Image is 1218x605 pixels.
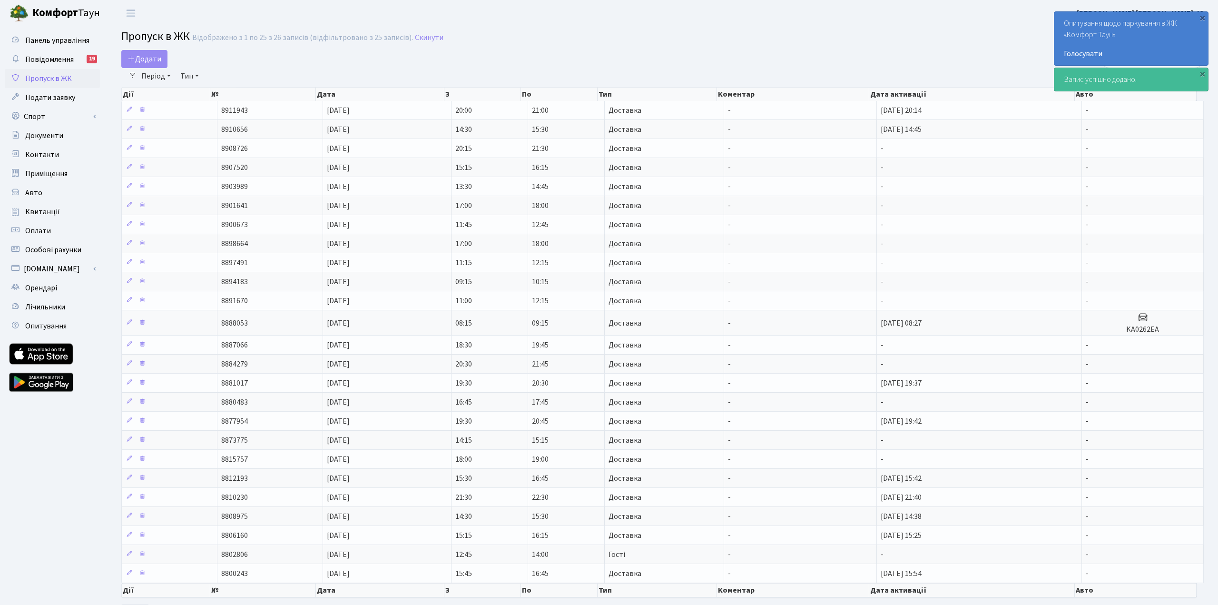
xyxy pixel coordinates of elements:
span: - [728,277,731,287]
span: [DATE] [327,511,350,522]
b: Комфорт [32,5,78,20]
span: - [728,296,731,306]
span: - [881,162,884,173]
span: Авто [25,188,42,198]
span: - [881,549,884,560]
span: [DATE] 15:25 [881,530,922,541]
span: 8877954 [221,416,248,426]
span: 19:45 [532,340,549,350]
a: Пропуск в ЖК [5,69,100,88]
span: Доставка [609,278,641,286]
span: 11:00 [455,296,472,306]
span: - [728,238,731,249]
span: [DATE] [327,568,350,579]
span: Додати [128,54,161,64]
div: Відображено з 1 по 25 з 26 записів (відфільтровано з 25 записів). [192,33,413,42]
span: 12:15 [532,296,549,306]
span: 21:30 [455,492,472,503]
span: [DATE] [327,219,350,230]
span: - [728,454,731,465]
span: 17:00 [455,238,472,249]
span: 8815757 [221,454,248,465]
a: Скинути [415,33,443,42]
span: [DATE] 14:45 [881,124,922,135]
span: - [1086,124,1089,135]
span: 16:45 [532,473,549,484]
span: Доставка [609,259,641,267]
span: - [728,473,731,484]
span: Доставка [609,202,641,209]
a: Оплати [5,221,100,240]
span: 20:45 [532,416,549,426]
span: Доставка [609,107,641,114]
span: 15:30 [455,473,472,484]
span: Контакти [25,149,59,160]
a: Повідомлення19 [5,50,100,69]
span: Доставка [609,570,641,577]
span: 13:30 [455,181,472,192]
span: - [1086,473,1089,484]
th: Тип [598,583,717,597]
span: - [1086,530,1089,541]
a: Додати [121,50,167,68]
span: [DATE] [327,124,350,135]
span: Доставка [609,532,641,539]
span: 09:15 [455,277,472,287]
span: - [881,258,884,268]
a: Панель управління [5,31,100,50]
span: 19:30 [455,416,472,426]
span: 8888053 [221,318,248,328]
th: Авто [1075,88,1197,101]
span: 8800243 [221,568,248,579]
span: 8806160 [221,530,248,541]
span: - [1086,340,1089,350]
span: [DATE] [327,258,350,268]
span: [DATE] [327,162,350,173]
span: 14:00 [532,549,549,560]
span: - [728,549,731,560]
span: 20:15 [455,143,472,154]
a: Опитування [5,317,100,336]
span: - [728,340,731,350]
a: Документи [5,126,100,145]
span: - [1086,492,1089,503]
span: 10:15 [532,277,549,287]
span: - [728,416,731,426]
span: 12:45 [455,549,472,560]
span: Документи [25,130,63,141]
th: По [521,583,598,597]
span: 8900673 [221,219,248,230]
span: [DATE] 15:54 [881,568,922,579]
span: - [881,359,884,369]
span: 8898664 [221,238,248,249]
span: 8802806 [221,549,248,560]
span: Повідомлення [25,54,74,65]
span: 14:45 [532,181,549,192]
span: 8881017 [221,378,248,388]
span: - [881,340,884,350]
a: Подати заявку [5,88,100,107]
span: 8810230 [221,492,248,503]
span: - [1086,416,1089,426]
span: Доставка [609,183,641,190]
a: Орендарі [5,278,100,298]
span: 8808975 [221,511,248,522]
span: - [881,277,884,287]
span: Доставка [609,319,641,327]
span: - [1086,296,1089,306]
span: [DATE] 19:37 [881,378,922,388]
span: - [728,162,731,173]
span: 18:00 [532,200,549,211]
span: [DATE] [327,378,350,388]
span: - [881,435,884,446]
span: 8891670 [221,296,248,306]
span: [DATE] [327,549,350,560]
span: Приміщення [25,169,68,179]
span: Доставка [609,475,641,482]
th: Дата активації [869,88,1075,101]
span: - [728,511,731,522]
a: Особові рахунки [5,240,100,259]
span: Лічильники [25,302,65,312]
span: - [1086,219,1089,230]
span: - [728,568,731,579]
